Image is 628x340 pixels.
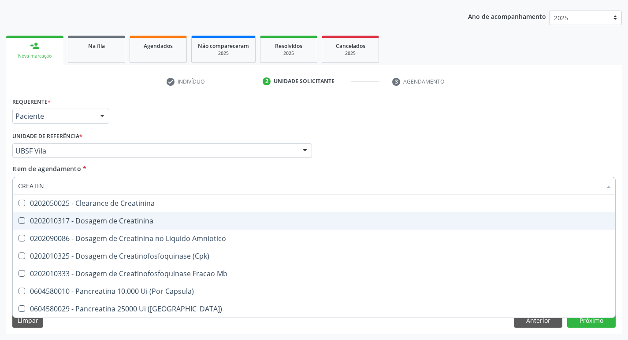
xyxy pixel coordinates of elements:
[18,288,610,295] div: 0604580010 - Pancreatina 10.000 Ui (Por Capsula)
[12,95,51,109] label: Requerente
[18,217,610,224] div: 0202010317 - Dosagem de Creatinina
[18,200,610,207] div: 0202050025 - Clearance de Creatinina
[12,165,81,173] span: Item de agendamento
[468,11,546,22] p: Ano de acompanhamento
[30,41,40,51] div: person_add
[18,270,610,277] div: 0202010333 - Dosagem de Creatinofosfoquinase Fracao Mb
[328,50,372,57] div: 2025
[15,112,91,121] span: Paciente
[18,252,610,260] div: 0202010325 - Dosagem de Creatinofosfoquinase (Cpk)
[18,177,601,194] input: Buscar por procedimentos
[263,77,271,85] div: 2
[198,42,249,50] span: Não compareceram
[267,50,311,57] div: 2025
[12,53,57,59] div: Nova marcação
[18,235,610,242] div: 0202090086 - Dosagem de Creatinina no Liquido Amniotico
[274,77,334,85] div: Unidade solicitante
[88,42,105,50] span: Na fila
[275,42,302,50] span: Resolvidos
[336,42,365,50] span: Cancelados
[18,305,610,312] div: 0604580029 - Pancreatina 25000 Ui ([GEOGRAPHIC_DATA])
[15,146,294,155] span: UBSF Vila
[198,50,249,57] div: 2025
[567,313,616,328] button: Próximo
[144,42,173,50] span: Agendados
[514,313,562,328] button: Anterior
[12,130,82,143] label: Unidade de referência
